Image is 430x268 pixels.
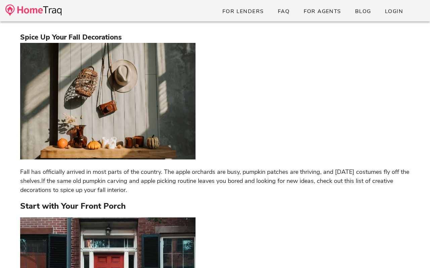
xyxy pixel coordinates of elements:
[298,5,346,17] a: For Agents
[385,8,403,15] span: Login
[20,168,409,185] span: Fall has officially arrived in most parts of the country. The apple orchards are busy, pumpkin pa...
[349,5,377,17] a: Blog
[20,43,196,159] img: 4fa7b5e0-2260-11ee-ad50-1fe2d6053257-fall-decorations.jpg
[20,201,126,211] span: Start with Your Front Porch
[222,8,264,15] span: For Lenders
[217,5,269,17] a: For Lenders
[303,8,341,15] span: For Agents
[355,8,371,15] span: Blog
[272,5,295,17] a: FAQ
[396,236,430,268] iframe: Chat Widget
[20,32,410,43] h3: Spice Up Your Fall Decorations
[379,5,408,17] a: Login
[5,4,61,16] img: desktop-logo.34a1112.png
[277,8,290,15] span: FAQ
[20,177,393,194] span: If the same old pumpkin carving and apple picking routine leaves you bored and looking for new id...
